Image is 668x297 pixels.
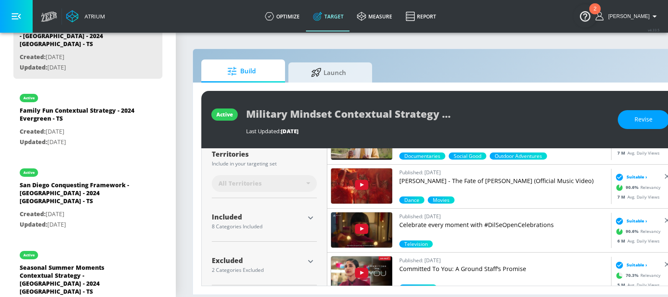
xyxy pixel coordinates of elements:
div: Relevancy [613,181,660,194]
p: Committed To You: A Ground Staff’s Promise [399,265,608,273]
div: Suitable › [613,217,647,225]
div: active [23,96,35,100]
div: Relevancy [613,137,660,150]
div: Excluded [212,257,304,264]
button: [PERSON_NAME] [596,11,660,21]
span: 6 M [617,238,627,243]
button: Open Resource Center, 2 new notifications [573,4,597,28]
p: Published: [DATE] [399,212,608,221]
div: active [23,170,35,175]
span: Build [210,61,273,81]
img: jpnWl2Gkbxs [331,124,392,160]
span: Launch [297,62,360,83]
div: Avg. Daily Views [613,238,660,244]
p: Published: [DATE] [399,256,608,265]
div: Territories [212,151,317,158]
p: [DATE] [20,127,137,137]
span: Created: [20,127,46,135]
img: 0baTE60sbno [331,256,392,292]
a: measure [350,1,399,31]
span: Updated: [20,63,47,71]
span: v 4.33.5 [648,28,660,32]
span: Television [399,240,433,248]
a: Report [399,1,443,31]
span: Movies [428,196,455,204]
div: 90.6% [399,240,433,248]
div: Avg. Daily Views [613,194,660,200]
div: 2 Categories Excluded [212,268,304,273]
a: Published: [DATE][PERSON_NAME] - The Fate of [PERSON_NAME] (Official Music Video) [399,168,608,196]
span: Created: [20,210,46,218]
div: activeFamily Fun Contextual Strategy - 2024 Evergreen - TSCreated:[DATE]Updated:[DATE] [13,85,162,153]
div: Family Fun Contextual Strategy - 2024 Evergreen - TS [20,106,137,127]
div: 99.2% [399,152,445,160]
span: [DATE] [281,127,298,135]
div: Relevancy [613,225,660,238]
div: San Diego Conquesting Framework - [GEOGRAPHIC_DATA] - 2024 [GEOGRAPHIC_DATA] - TS [20,181,137,209]
span: 90.6 % [626,184,640,191]
div: Avg. Daily Views [613,282,660,288]
span: Created: [20,53,46,61]
span: 7 M [617,150,627,155]
p: [DATE] [20,52,137,62]
span: Suitable › [627,174,647,180]
div: active [23,253,35,257]
div: Atrium [81,13,105,20]
div: Relevancy [613,269,660,282]
p: [DATE] [20,137,137,147]
img: DDljKtAox4k [331,212,392,248]
div: 8 Categories Included [212,224,304,229]
div: Suitable › [613,261,647,269]
p: [PERSON_NAME] - The Fate of [PERSON_NAME] (Official Music Video) [399,177,608,185]
div: Included [212,214,304,220]
a: Published: [DATE]Celebrate every moment with #DilSeOpenCelebrations [399,212,608,240]
a: Atrium [66,10,105,23]
p: [DATE] [20,209,137,220]
span: Dance [399,196,424,204]
p: [DATE] [20,62,137,73]
span: Social Good [399,284,437,292]
div: 90.6% [399,196,424,204]
div: Last Updated: [246,127,609,135]
a: Target [306,1,350,31]
div: Military Mindset Contextual Strategy - [GEOGRAPHIC_DATA] - 2024 [GEOGRAPHIC_DATA] - TS [20,24,137,52]
div: 50.0% [490,152,547,160]
span: Suitable › [627,262,647,268]
img: ko70cExuzZM [331,168,392,204]
div: Military Mindset Contextual Strategy - [GEOGRAPHIC_DATA] - 2024 [GEOGRAPHIC_DATA] - TSCreated:[DA... [13,3,162,79]
div: 2 [593,9,596,20]
span: 7 M [617,194,627,199]
span: Updated: [20,138,47,146]
div: active [216,111,233,118]
div: Suitable › [613,173,647,181]
p: Celebrate every moment with #DilSeOpenCelebrations [399,221,608,229]
span: 5 M [617,282,627,287]
span: Social Good [449,152,486,160]
div: 70.3% [399,284,437,292]
span: Updated: [20,220,47,228]
a: Published: [DATE]Committed To You: A Ground Staff’s Promise [399,256,608,284]
div: activeSan Diego Conquesting Framework - [GEOGRAPHIC_DATA] - 2024 [GEOGRAPHIC_DATA] - TSCreated:[D... [13,160,162,236]
span: login as: andres.hernandez@zefr.com [605,13,650,19]
span: Documentaries [399,152,445,160]
div: 70.3% [449,152,486,160]
div: Include in your targeting set [212,161,317,166]
span: All Territories [218,179,262,188]
div: Avg. Daily Views [613,150,660,156]
p: Published: [DATE] [399,168,608,177]
span: Revise [635,114,653,125]
a: optimize [258,1,306,31]
div: 70.3% [428,196,455,204]
span: 90.6 % [626,228,640,235]
span: 70.3 % [626,272,640,279]
p: [DATE] [20,220,137,230]
span: Outdoor Adventures [490,152,547,160]
div: All Territories [212,175,317,192]
span: Suitable › [627,218,647,224]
